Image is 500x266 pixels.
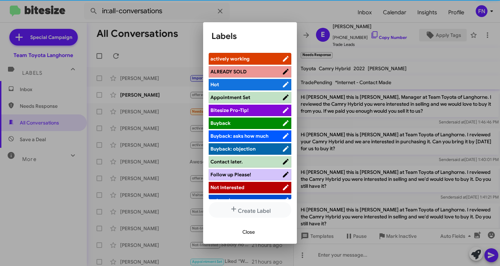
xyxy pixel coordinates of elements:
[211,31,289,42] h1: Labels
[210,171,251,178] span: Follow up Please!
[242,226,255,238] span: Close
[210,120,231,126] span: Buyback
[210,184,244,191] span: Not Interested
[210,81,219,88] span: Hot
[210,107,249,113] span: Bitesize Pro-Tip!
[210,68,247,75] span: ALREADY SOLD
[210,56,250,62] span: actively working
[210,133,268,139] span: Buyback: asks how much
[209,202,291,218] button: Create Label
[237,226,260,238] button: Close
[210,94,250,100] span: Appointment Set
[210,197,233,203] span: not ready
[210,146,256,152] span: Buyback: objection
[210,159,243,165] span: Contact later.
